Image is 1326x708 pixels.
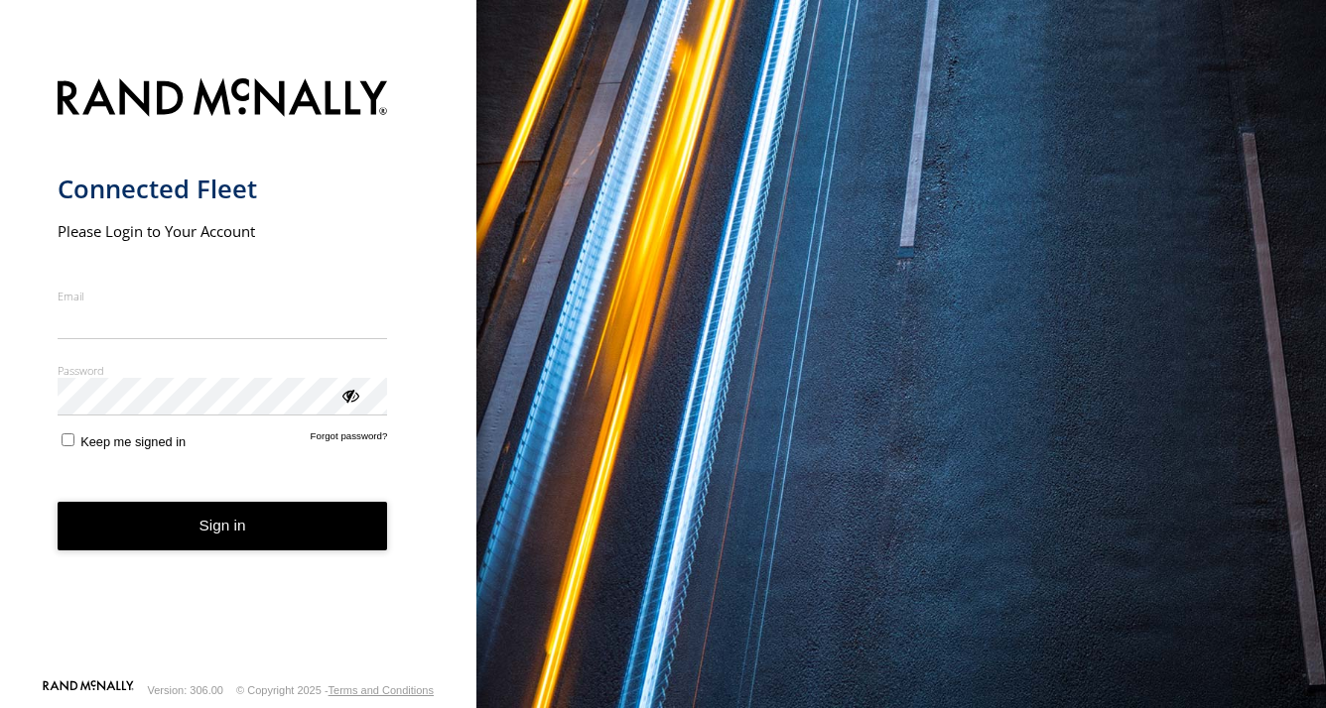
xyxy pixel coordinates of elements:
label: Password [58,363,388,378]
label: Email [58,289,388,303]
input: Keep me signed in [62,433,74,446]
h1: Connected Fleet [58,173,388,205]
a: Forgot password? [311,430,388,449]
h2: Please Login to Your Account [58,221,388,241]
form: main [58,66,420,678]
a: Terms and Conditions [329,684,434,696]
div: ViewPassword [339,385,359,405]
div: Version: 306.00 [148,684,223,696]
img: Rand McNally [58,74,388,125]
button: Sign in [58,502,388,550]
span: Keep me signed in [80,434,186,449]
div: © Copyright 2025 - [236,684,434,696]
a: Visit our Website [43,680,134,700]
